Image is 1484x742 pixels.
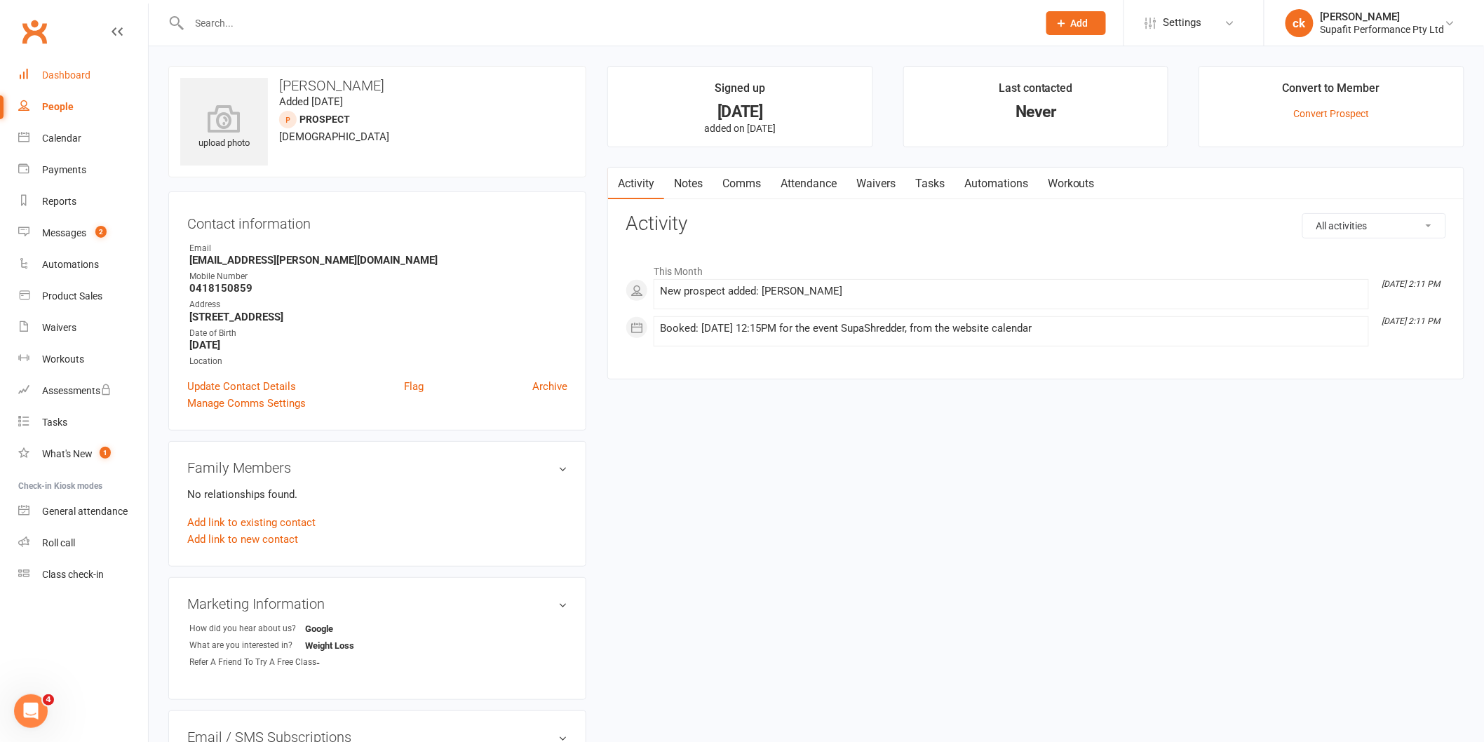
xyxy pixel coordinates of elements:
[917,104,1156,119] div: Never
[1294,108,1370,119] a: Convert Prospect
[1283,79,1380,104] div: Convert to Member
[18,249,148,281] a: Automations
[955,168,1038,200] a: Automations
[905,168,955,200] a: Tasks
[18,496,148,527] a: General attendance kiosk mode
[42,164,86,175] div: Payments
[1163,7,1202,39] span: Settings
[42,417,67,428] div: Tasks
[189,254,567,267] strong: [EMAIL_ADDRESS][PERSON_NAME][DOMAIN_NAME]
[18,281,148,312] a: Product Sales
[42,506,128,517] div: General attendance
[18,527,148,559] a: Roll call
[187,596,567,612] h3: Marketing Information
[1286,9,1314,37] div: ck
[1321,23,1445,36] div: Supafit Performance Pty Ltd
[664,168,713,200] a: Notes
[660,285,1363,297] div: New prospect added: [PERSON_NAME]
[189,242,567,255] div: Email
[18,217,148,249] a: Messages 2
[189,298,567,311] div: Address
[18,186,148,217] a: Reports
[608,168,664,200] a: Activity
[660,323,1363,335] div: Booked: [DATE] 12:15PM for the event SupaShredder, from the website calendar
[189,282,567,295] strong: 0418150859
[18,91,148,123] a: People
[100,447,111,459] span: 1
[189,355,567,368] div: Location
[305,640,386,651] strong: Weight Loss
[180,78,574,93] h3: [PERSON_NAME]
[1071,18,1088,29] span: Add
[279,130,389,143] span: [DEMOGRAPHIC_DATA]
[189,656,316,669] div: Refer A Friend To Try A Free Class
[626,213,1446,235] h3: Activity
[42,353,84,365] div: Workouts
[187,514,316,531] a: Add link to existing contact
[18,438,148,470] a: What's New1
[771,168,846,200] a: Attendance
[189,622,305,635] div: How did you hear about us?
[95,226,107,238] span: 2
[299,114,350,125] snap: prospect
[18,60,148,91] a: Dashboard
[621,123,860,134] p: added on [DATE]
[187,210,567,231] h3: Contact information
[185,13,1028,33] input: Search...
[18,559,148,591] a: Class kiosk mode
[189,339,567,351] strong: [DATE]
[42,101,74,112] div: People
[1321,11,1445,23] div: [PERSON_NAME]
[42,290,102,302] div: Product Sales
[42,448,93,459] div: What's New
[187,460,567,475] h3: Family Members
[1382,316,1441,326] i: [DATE] 2:11 PM
[42,322,76,333] div: Waivers
[180,104,268,151] div: upload photo
[189,311,567,323] strong: [STREET_ADDRESS]
[42,133,81,144] div: Calendar
[1038,168,1105,200] a: Workouts
[189,639,305,652] div: What are you interested in?
[1046,11,1106,35] button: Add
[404,378,424,395] a: Flag
[316,658,397,668] strong: -
[715,79,765,104] div: Signed up
[305,623,386,634] strong: Google
[18,154,148,186] a: Payments
[14,694,48,728] iframe: Intercom live chat
[18,312,148,344] a: Waivers
[18,123,148,154] a: Calendar
[42,69,90,81] div: Dashboard
[189,270,567,283] div: Mobile Number
[18,375,148,407] a: Assessments
[846,168,905,200] a: Waivers
[999,79,1073,104] div: Last contacted
[187,531,298,548] a: Add link to new contact
[42,537,75,548] div: Roll call
[42,227,86,238] div: Messages
[279,95,343,108] time: Added [DATE]
[18,407,148,438] a: Tasks
[621,104,860,119] div: [DATE]
[187,395,306,412] a: Manage Comms Settings
[42,196,76,207] div: Reports
[18,344,148,375] a: Workouts
[532,378,567,395] a: Archive
[42,569,104,580] div: Class check-in
[42,385,112,396] div: Assessments
[187,486,567,503] p: No relationships found.
[626,257,1446,279] li: This Month
[187,378,296,395] a: Update Contact Details
[43,694,54,706] span: 4
[713,168,771,200] a: Comms
[1382,279,1441,289] i: [DATE] 2:11 PM
[17,14,52,49] a: Clubworx
[189,327,567,340] div: Date of Birth
[42,259,99,270] div: Automations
